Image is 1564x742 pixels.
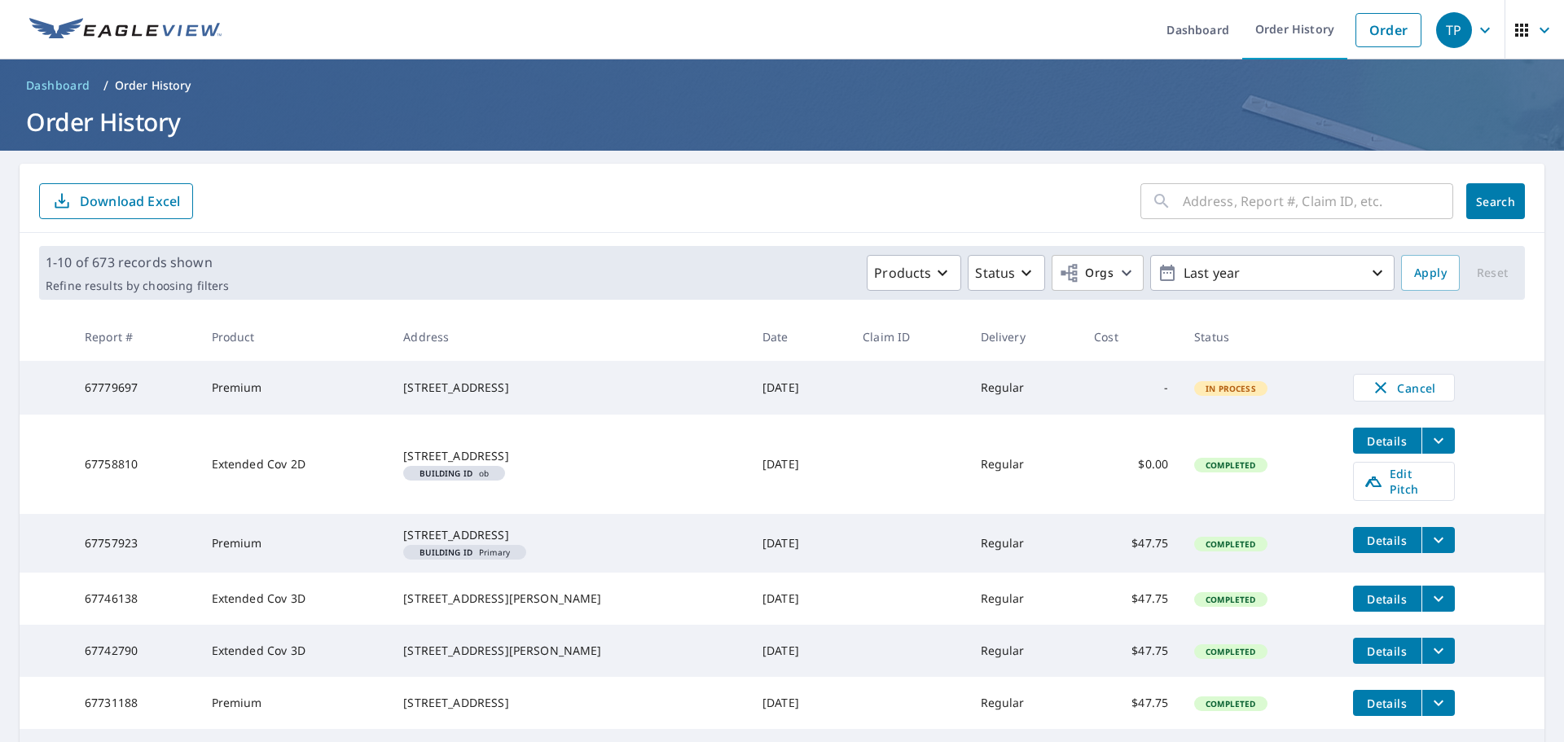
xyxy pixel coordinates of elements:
[1353,586,1421,612] button: detailsBtn-67746138
[749,361,850,415] td: [DATE]
[1196,698,1265,709] span: Completed
[1436,12,1472,48] div: TP
[1363,643,1412,659] span: Details
[968,361,1082,415] td: Regular
[1183,178,1453,224] input: Address, Report #, Claim ID, etc.
[1081,677,1181,729] td: $47.75
[1177,259,1368,288] p: Last year
[1081,514,1181,573] td: $47.75
[199,361,391,415] td: Premium
[72,514,199,573] td: 67757923
[72,625,199,677] td: 67742790
[749,625,850,677] td: [DATE]
[1353,374,1455,402] button: Cancel
[1421,586,1455,612] button: filesDropdownBtn-67746138
[403,591,736,607] div: [STREET_ADDRESS][PERSON_NAME]
[46,252,229,272] p: 1-10 of 673 records shown
[199,573,391,625] td: Extended Cov 3D
[968,415,1082,514] td: Regular
[26,77,90,94] span: Dashboard
[968,514,1082,573] td: Regular
[1364,466,1444,497] span: Edit Pitch
[1081,573,1181,625] td: $47.75
[72,415,199,514] td: 67758810
[1353,527,1421,553] button: detailsBtn-67757923
[390,313,749,361] th: Address
[103,76,108,95] li: /
[420,548,472,556] em: Building ID
[1196,383,1266,394] span: In Process
[1353,690,1421,716] button: detailsBtn-67731188
[403,380,736,396] div: [STREET_ADDRESS]
[1479,194,1512,209] span: Search
[1421,428,1455,454] button: filesDropdownBtn-67758810
[46,279,229,293] p: Refine results by choosing filters
[874,263,931,283] p: Products
[749,313,850,361] th: Date
[1466,183,1525,219] button: Search
[850,313,967,361] th: Claim ID
[80,192,180,210] p: Download Excel
[1150,255,1395,291] button: Last year
[29,18,222,42] img: EV Logo
[1196,538,1265,550] span: Completed
[403,448,736,464] div: [STREET_ADDRESS]
[420,469,472,477] em: Building ID
[1363,533,1412,548] span: Details
[72,361,199,415] td: 67779697
[1363,591,1412,607] span: Details
[1363,433,1412,449] span: Details
[1196,459,1265,471] span: Completed
[1081,625,1181,677] td: $47.75
[1421,527,1455,553] button: filesDropdownBtn-67757923
[403,527,736,543] div: [STREET_ADDRESS]
[749,573,850,625] td: [DATE]
[1414,263,1447,283] span: Apply
[968,313,1082,361] th: Delivery
[199,415,391,514] td: Extended Cov 2D
[968,573,1082,625] td: Regular
[867,255,961,291] button: Products
[968,625,1082,677] td: Regular
[1181,313,1339,361] th: Status
[1353,428,1421,454] button: detailsBtn-67758810
[1421,690,1455,716] button: filesDropdownBtn-67731188
[1196,646,1265,657] span: Completed
[403,643,736,659] div: [STREET_ADDRESS][PERSON_NAME]
[72,573,199,625] td: 67746138
[1353,462,1455,501] a: Edit Pitch
[199,677,391,729] td: Premium
[749,514,850,573] td: [DATE]
[968,255,1045,291] button: Status
[1353,638,1421,664] button: detailsBtn-67742790
[72,677,199,729] td: 67731188
[410,469,499,477] span: ob
[403,695,736,711] div: [STREET_ADDRESS]
[1059,263,1114,283] span: Orgs
[115,77,191,94] p: Order History
[410,548,520,556] span: Primary
[749,677,850,729] td: [DATE]
[1355,13,1421,47] a: Order
[199,514,391,573] td: Premium
[1081,415,1181,514] td: $0.00
[1081,361,1181,415] td: -
[72,313,199,361] th: Report #
[1196,594,1265,605] span: Completed
[20,72,1544,99] nav: breadcrumb
[20,72,97,99] a: Dashboard
[199,313,391,361] th: Product
[199,625,391,677] td: Extended Cov 3D
[1401,255,1460,291] button: Apply
[1052,255,1144,291] button: Orgs
[1421,638,1455,664] button: filesDropdownBtn-67742790
[749,415,850,514] td: [DATE]
[20,105,1544,138] h1: Order History
[1363,696,1412,711] span: Details
[39,183,193,219] button: Download Excel
[1081,313,1181,361] th: Cost
[968,677,1082,729] td: Regular
[975,263,1015,283] p: Status
[1370,378,1438,397] span: Cancel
